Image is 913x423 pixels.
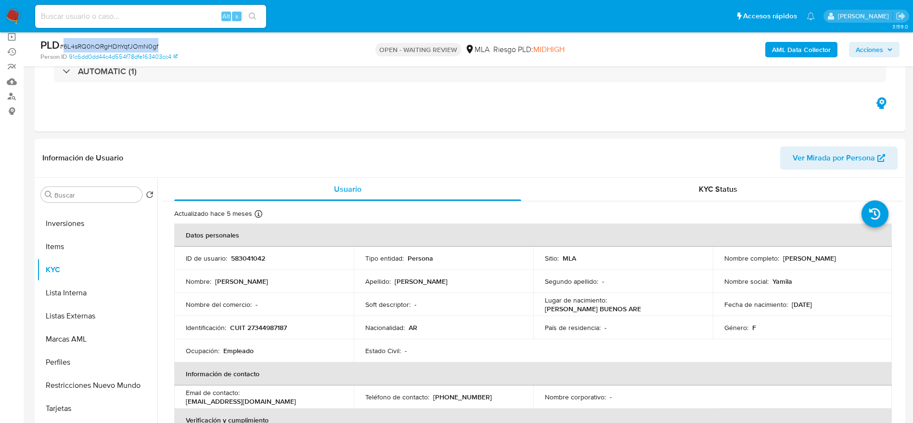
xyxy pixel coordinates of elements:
[610,393,612,401] p: -
[186,397,296,406] p: [EMAIL_ADDRESS][DOMAIN_NAME]
[408,254,433,263] p: Persona
[699,184,737,195] span: KYC Status
[186,388,240,397] p: Email de contacto :
[174,362,892,385] th: Información de contacto
[724,254,779,263] p: Nombre completo :
[40,53,67,61] b: Person ID
[780,146,898,170] button: Ver Mirada por Persona
[35,10,266,23] input: Buscar usuario o caso...
[37,304,157,328] button: Listas Externas
[54,60,886,82] div: AUTOMATIC (1)
[230,323,287,332] p: CUIT 27344987187
[545,393,606,401] p: Nombre corporativo :
[896,11,906,21] a: Salir
[765,42,837,57] button: AML Data Collector
[60,41,158,51] span: # 6L4sRQ0hORgHDhYqfJOmN0gf
[849,42,900,57] button: Acciones
[42,153,123,163] h1: Información de Usuario
[223,346,254,355] p: Empleado
[174,224,892,247] th: Datos personales
[186,346,219,355] p: Ocupación :
[807,12,815,20] a: Notificaciones
[772,42,831,57] b: AML Data Collector
[433,393,492,401] p: [PHONE_NUMBER]
[892,23,908,30] span: 3.159.0
[37,351,157,374] button: Perfiles
[724,277,769,286] p: Nombre social :
[793,146,875,170] span: Ver Mirada por Persona
[69,53,178,61] a: 91c6dd0dd44c4d554f78dfe163403cc4
[838,12,892,21] p: elaine.mcfarlane@mercadolibre.com
[37,258,157,281] button: KYC
[146,191,154,201] button: Volver al orden por defecto
[409,323,417,332] p: AR
[174,209,252,218] p: Actualizado hace 5 meses
[40,37,60,53] b: PLD
[545,296,607,304] p: Lugar de nacimiento :
[37,397,157,420] button: Tarjetas
[545,304,641,313] p: [PERSON_NAME] BUENOS ARE
[365,393,429,401] p: Teléfono de contacto :
[243,10,262,23] button: search-icon
[545,323,601,332] p: País de residencia :
[414,300,416,309] p: -
[365,346,401,355] p: Estado Civil :
[222,12,230,21] span: Alt
[78,66,137,77] h3: AUTOMATIC (1)
[533,44,565,55] span: MIDHIGH
[186,300,252,309] p: Nombre del comercio :
[37,212,157,235] button: Inversiones
[37,235,157,258] button: Items
[375,43,461,56] p: OPEN - WAITING REVIEW
[186,277,211,286] p: Nombre :
[37,281,157,304] button: Lista Interna
[37,374,157,397] button: Restricciones Nuevo Mundo
[186,323,226,332] p: Identificación :
[235,12,238,21] span: s
[231,254,265,263] p: 583041042
[743,11,797,21] span: Accesos rápidos
[465,44,489,55] div: MLA
[563,254,576,263] p: MLA
[365,277,391,286] p: Apellido :
[365,254,404,263] p: Tipo entidad :
[405,346,407,355] p: -
[365,323,405,332] p: Nacionalidad :
[365,300,411,309] p: Soft descriptor :
[45,191,52,198] button: Buscar
[545,277,598,286] p: Segundo apellido :
[772,277,792,286] p: Yamila
[215,277,268,286] p: [PERSON_NAME]
[792,300,812,309] p: [DATE]
[186,254,227,263] p: ID de usuario :
[856,42,883,57] span: Acciones
[334,184,361,195] span: Usuario
[37,328,157,351] button: Marcas AML
[604,323,606,332] p: -
[783,254,836,263] p: [PERSON_NAME]
[724,323,748,332] p: Género :
[724,300,788,309] p: Fecha de nacimiento :
[545,254,559,263] p: Sitio :
[602,277,604,286] p: -
[395,277,448,286] p: [PERSON_NAME]
[493,44,565,55] span: Riesgo PLD:
[54,191,138,199] input: Buscar
[256,300,257,309] p: -
[752,323,756,332] p: F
